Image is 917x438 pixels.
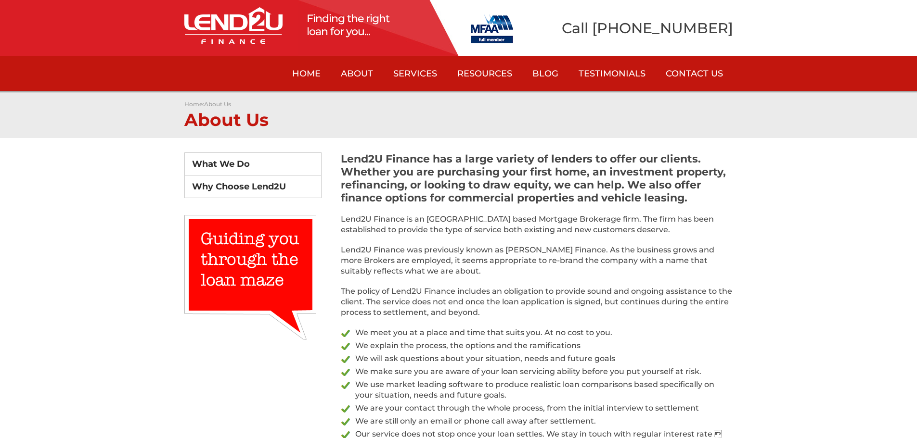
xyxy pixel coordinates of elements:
a: Testimonials [568,56,656,91]
p: The policy of Lend2U Finance includes an obligation to provide sound and ongoing assistance to th... [341,286,733,327]
li: We will ask questions about your situation, needs and future goals [341,353,733,366]
h2: Lend2U Finance has a large variety of lenders to offer our clients. Whether you are purchasing yo... [341,152,733,214]
li: We are still only an email or phone call away after settlement. [341,416,733,429]
a: Blog [522,56,568,91]
a: What We Do [185,153,321,175]
a: Contact Us [656,56,733,91]
p: Lend2U Finance was previously known as [PERSON_NAME] Finance. As the business grows and more Brok... [341,245,733,286]
p: Lend2U Finance is an [GEOGRAPHIC_DATA] based Mortgage Brokerage firm. The firm has been establish... [341,214,733,245]
h1: About Us [184,108,733,128]
a: About Us [204,100,231,108]
a: About [331,56,383,91]
a: Services [383,56,447,91]
li: We meet you at a place and time that suits you. At no cost to you. [341,327,733,340]
li: We make sure you are aware of your loan servicing ability before you put yourself at risk. [341,366,733,379]
a: Home [184,100,203,108]
li: We explain the process, the options and the ramifications [341,340,733,353]
p: : [184,100,733,108]
li: We use market leading software to produce realistic loan comparisons based specifically on your s... [341,379,733,403]
li: We are your contact through the whole process, from the initial interview to settlement [341,403,733,416]
a: Why Choose Lend2U [185,175,321,198]
a: Home [282,56,331,91]
a: Resources [447,56,522,91]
